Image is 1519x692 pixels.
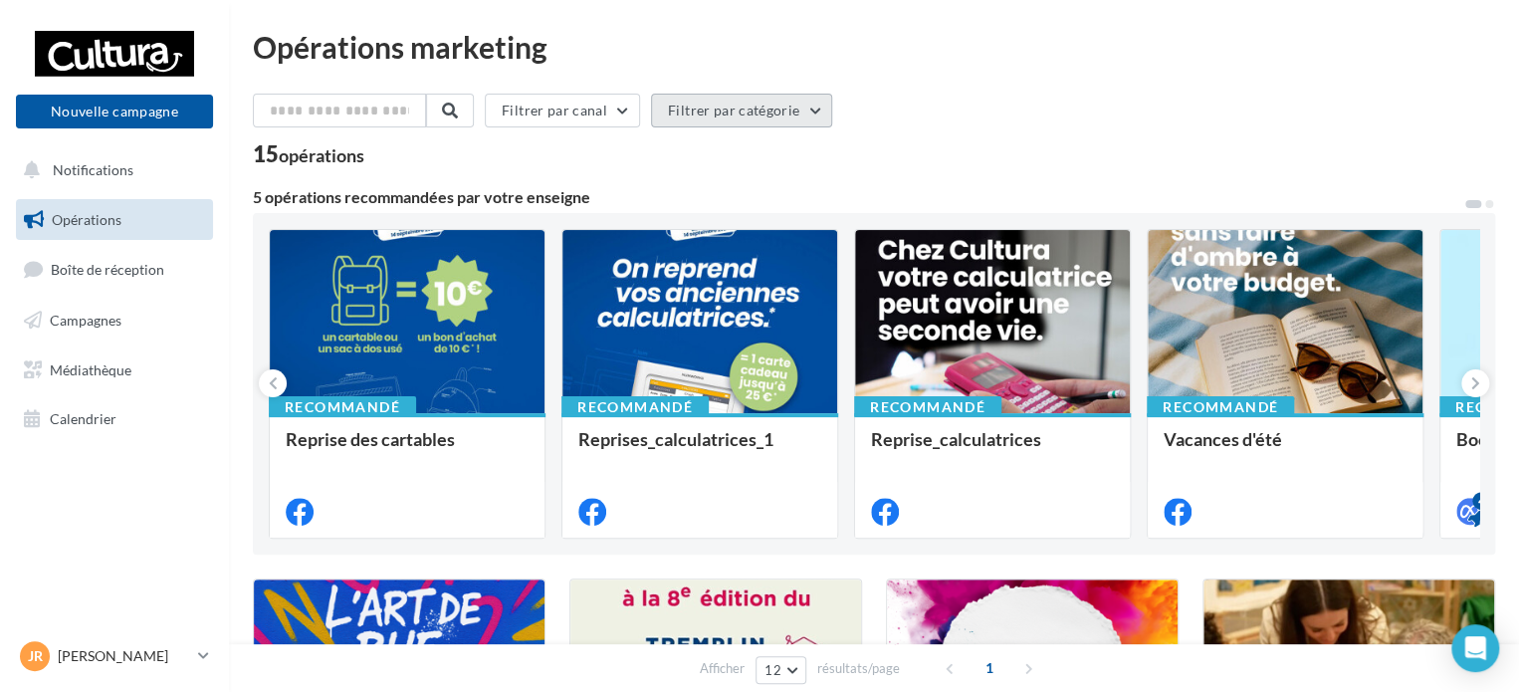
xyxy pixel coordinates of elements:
[756,656,806,684] button: 12
[50,360,131,377] span: Médiathèque
[12,398,217,440] a: Calendrier
[279,146,364,164] div: opérations
[871,429,1114,469] div: Reprise_calculatrices
[817,659,900,678] span: résultats/page
[52,211,121,228] span: Opérations
[651,94,832,127] button: Filtrer par catégorie
[974,652,1005,684] span: 1
[561,396,709,418] div: Recommandé
[1451,624,1499,672] div: Open Intercom Messenger
[12,349,217,391] a: Médiathèque
[700,659,745,678] span: Afficher
[58,646,190,666] p: [PERSON_NAME]
[578,429,821,469] div: Reprises_calculatrices_1
[12,248,217,291] a: Boîte de réception
[253,143,364,165] div: 15
[28,646,43,666] span: JR
[16,637,213,675] a: JR [PERSON_NAME]
[12,300,217,342] a: Campagnes
[286,429,529,469] div: Reprise des cartables
[253,32,1495,62] div: Opérations marketing
[1472,492,1490,510] div: 4
[12,199,217,241] a: Opérations
[1164,429,1407,469] div: Vacances d'été
[53,161,133,178] span: Notifications
[50,312,121,329] span: Campagnes
[12,149,209,191] button: Notifications
[269,396,416,418] div: Recommandé
[253,189,1463,205] div: 5 opérations recommandées par votre enseigne
[16,95,213,128] button: Nouvelle campagne
[50,410,116,427] span: Calendrier
[1147,396,1294,418] div: Recommandé
[854,396,1001,418] div: Recommandé
[51,261,164,278] span: Boîte de réception
[764,662,781,678] span: 12
[485,94,640,127] button: Filtrer par canal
